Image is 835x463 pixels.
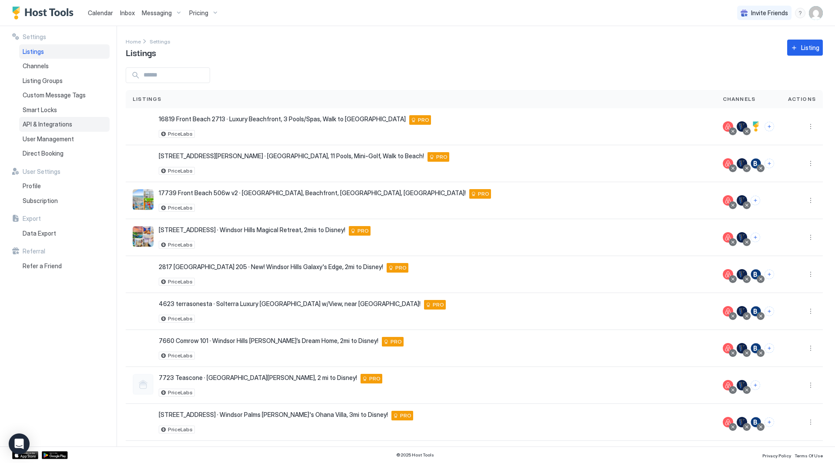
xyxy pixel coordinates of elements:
button: Connect channels [765,306,774,316]
a: App Store [12,451,38,459]
div: menu [795,8,805,18]
div: Breadcrumb [150,37,170,46]
button: Connect channels [765,417,774,427]
div: listing image [133,411,154,432]
div: listing image [133,115,154,136]
span: Data Export [23,230,56,237]
span: Listings [133,95,162,103]
div: menu [805,417,816,427]
a: Refer a Friend [19,259,110,273]
div: Open Intercom Messenger [9,433,30,454]
button: Connect channels [765,159,774,168]
button: Connect channels [765,122,774,131]
span: PRO [478,190,489,198]
button: Connect channels [765,343,774,353]
button: More options [805,195,816,206]
span: © 2025 Host Tools [396,452,434,458]
div: menu [805,121,816,132]
span: [STREET_ADDRESS][PERSON_NAME] · [GEOGRAPHIC_DATA], 11 Pools, Mini-Golf, Walk to Beach! [159,152,424,160]
span: User Management [23,135,74,143]
span: Channels [23,62,49,70]
span: Privacy Policy [762,453,791,458]
button: Connect channels [751,196,760,205]
span: Listings [126,46,156,59]
a: Host Tools Logo [12,7,77,20]
a: Direct Booking [19,146,110,161]
a: Custom Message Tags [19,88,110,103]
div: menu [805,269,816,280]
button: More options [805,269,816,280]
div: menu [805,158,816,169]
a: Settings [150,37,170,46]
span: Terms Of Use [795,453,823,458]
button: Connect channels [751,380,760,390]
span: Inbox [120,9,135,17]
span: PRO [433,301,444,309]
button: Connect channels [765,270,774,279]
span: 7660 Comrow 101 · Windsor Hills [PERSON_NAME]’s Dream Home, 2mi to Disney! [159,337,378,345]
input: Input Field [140,68,210,83]
div: listing image [133,263,154,284]
a: Listing Groups [19,73,110,88]
button: More options [805,417,816,427]
div: Listing [801,43,819,52]
div: listing image [133,226,154,247]
div: listing image [133,337,154,358]
span: Invite Friends [751,9,788,17]
div: menu [805,343,816,353]
span: 2817 [GEOGRAPHIC_DATA] 205 · New! Windsor Hills Galaxy's Edge, 2mi to Disney! [159,263,383,271]
div: menu [805,306,816,316]
span: [STREET_ADDRESS] · Windsor Hills Magical Retreat, 2mis to Disney! [159,226,345,234]
a: API & Integrations [19,117,110,132]
a: Google Play Store [42,451,68,459]
button: More options [805,306,816,316]
button: More options [805,232,816,243]
span: Custom Message Tags [23,91,86,99]
span: Actions [788,95,816,103]
span: 7723 Teascone · [GEOGRAPHIC_DATA][PERSON_NAME], 2 mi to Disney! [159,374,357,382]
span: PRO [391,338,402,346]
span: Listings [23,48,44,56]
span: Listing Groups [23,77,63,85]
span: Refer a Friend [23,262,62,270]
span: Pricing [189,9,208,17]
div: menu [805,380,816,390]
span: API & Integrations [23,120,72,128]
span: PRO [357,227,369,235]
span: Direct Booking [23,150,63,157]
div: menu [805,195,816,206]
span: Smart Locks [23,106,57,114]
span: Channels [723,95,756,103]
span: Export [23,215,41,223]
button: More options [805,343,816,353]
button: More options [805,380,816,390]
span: Settings [23,33,46,41]
a: Inbox [120,8,135,17]
span: 17739 Front Beach 506w v2 · [GEOGRAPHIC_DATA], Beachfront, [GEOGRAPHIC_DATA], [GEOGRAPHIC_DATA]! [159,189,466,197]
span: Home [126,38,141,45]
a: Terms Of Use [795,450,823,460]
a: Data Export [19,226,110,241]
a: Listings [19,44,110,59]
span: PRO [400,412,411,420]
span: Calendar [88,9,113,17]
div: User profile [809,6,823,20]
div: menu [805,232,816,243]
button: Listing [787,40,823,56]
span: 16819 Front Beach 2713 · Luxury Beachfront, 3 Pools/Spas, Walk to [GEOGRAPHIC_DATA] [159,115,406,123]
span: Messaging [142,9,172,17]
div: listing image [133,300,154,321]
a: User Management [19,132,110,147]
span: Referral [23,247,45,255]
span: User Settings [23,168,60,176]
a: Home [126,37,141,46]
a: Profile [19,179,110,193]
div: listing image [133,152,154,173]
a: Channels [19,59,110,73]
span: PRO [418,116,429,124]
span: PRO [369,375,381,383]
button: More options [805,158,816,169]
